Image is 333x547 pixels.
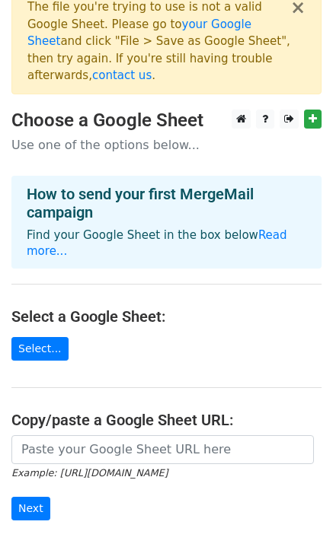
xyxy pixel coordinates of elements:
a: Read more... [27,228,287,258]
h4: Select a Google Sheet: [11,307,322,326]
a: your Google Sheet [27,17,251,49]
h3: Choose a Google Sheet [11,110,322,132]
h4: How to send your first MergeMail campaign [27,185,306,221]
input: Next [11,497,50,520]
a: contact us [92,68,152,82]
input: Paste your Google Sheet URL here [11,435,314,464]
p: Use one of the options below... [11,137,322,153]
p: Find your Google Sheet in the box below [27,227,306,259]
small: Example: [URL][DOMAIN_NAME] [11,467,168,479]
h4: Copy/paste a Google Sheet URL: [11,411,322,429]
a: Select... [11,337,69,361]
iframe: Chat Widget [257,474,333,547]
